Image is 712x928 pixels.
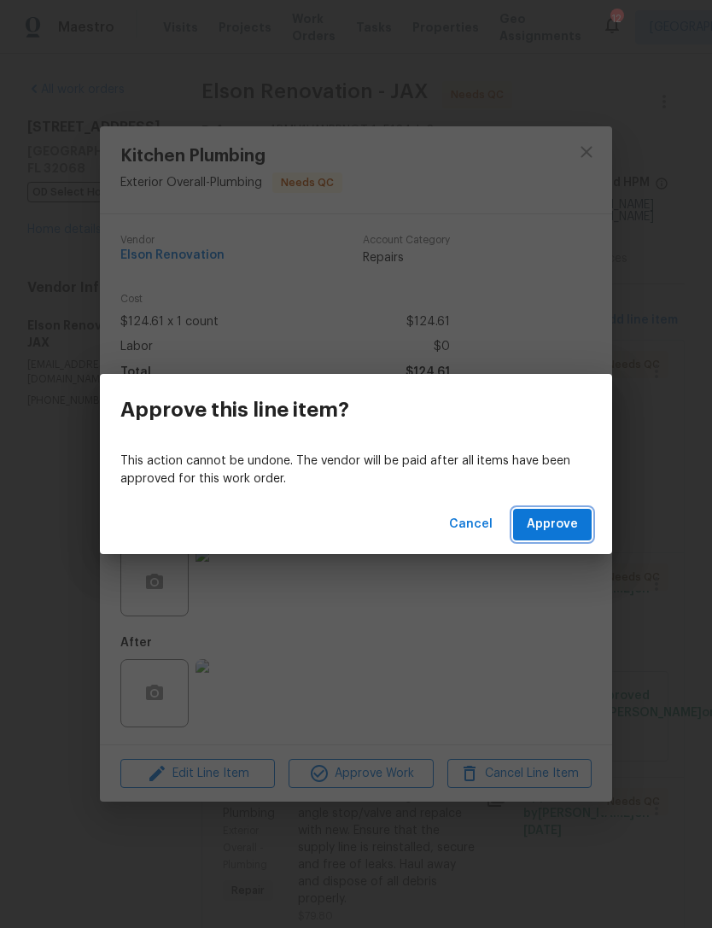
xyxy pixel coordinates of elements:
span: Cancel [449,514,493,535]
span: Approve [527,514,578,535]
button: Cancel [442,509,499,540]
p: This action cannot be undone. The vendor will be paid after all items have been approved for this... [120,452,592,488]
h3: Approve this line item? [120,398,349,422]
button: Approve [513,509,592,540]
